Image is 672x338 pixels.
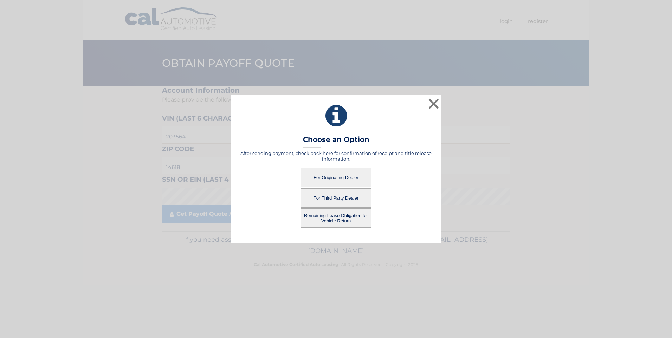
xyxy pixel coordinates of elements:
[301,168,371,187] button: For Originating Dealer
[427,97,441,111] button: ×
[239,150,433,162] h5: After sending payment, check back here for confirmation of receipt and title release information.
[303,135,369,148] h3: Choose an Option
[301,188,371,208] button: For Third Party Dealer
[301,208,371,228] button: Remaining Lease Obligation for Vehicle Return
